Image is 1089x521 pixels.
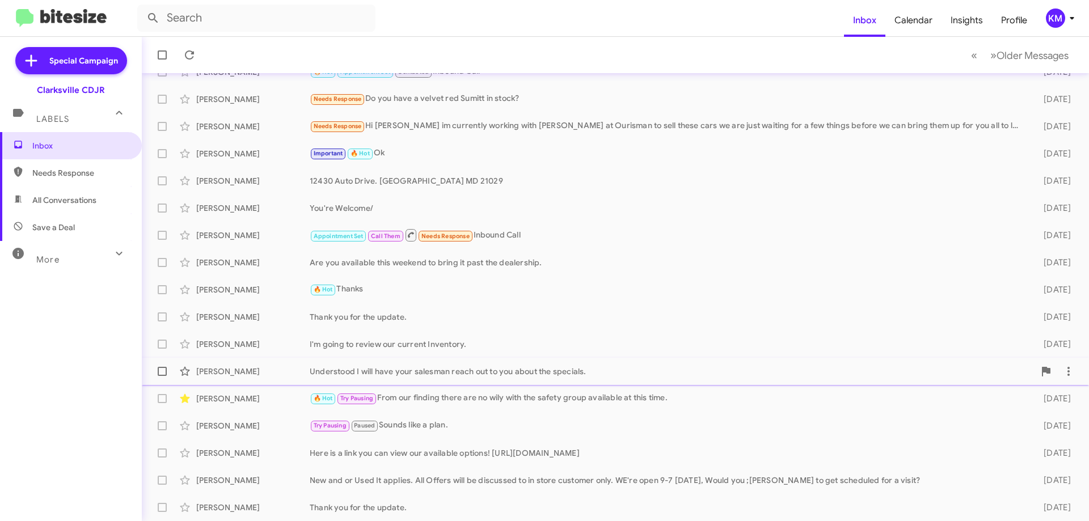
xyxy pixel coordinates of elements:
[32,222,75,233] span: Save a Deal
[314,95,362,103] span: Needs Response
[421,232,470,240] span: Needs Response
[310,92,1025,105] div: Do you have a velvet red Sumitt in stock?
[371,232,400,240] span: Call Them
[1025,447,1080,459] div: [DATE]
[990,48,997,62] span: »
[314,395,333,402] span: 🔥 Hot
[314,232,364,240] span: Appointment Set
[196,121,310,132] div: [PERSON_NAME]
[32,167,129,179] span: Needs Response
[310,366,1035,377] div: Understood I will have your salesman reach out to you about the specials.
[942,4,992,37] a: Insights
[351,150,370,157] span: 🔥 Hot
[964,44,984,67] button: Previous
[196,366,310,377] div: [PERSON_NAME]
[196,338,310,350] div: [PERSON_NAME]
[984,44,1075,67] button: Next
[310,338,1025,350] div: I'm going to review our current Inventory.
[310,475,1025,486] div: New and or Used It applies. All Offers will be discussed to in store customer only. WE're open 9-...
[354,422,375,429] span: Paused
[1036,9,1077,28] button: KM
[196,393,310,404] div: [PERSON_NAME]
[196,502,310,513] div: [PERSON_NAME]
[196,447,310,459] div: [PERSON_NAME]
[1025,257,1080,268] div: [DATE]
[310,447,1025,459] div: Here is a link you can view our available options! [URL][DOMAIN_NAME]
[971,48,977,62] span: «
[196,230,310,241] div: [PERSON_NAME]
[310,120,1025,133] div: Hi [PERSON_NAME] im currently working with [PERSON_NAME] at Ourisman to sell these cars we are ju...
[310,228,1025,242] div: Inbound Call
[965,44,1075,67] nav: Page navigation example
[37,84,105,96] div: Clarksville CDJR
[32,194,96,206] span: All Conversations
[1025,230,1080,241] div: [DATE]
[196,311,310,323] div: [PERSON_NAME]
[310,283,1025,296] div: Thanks
[1025,502,1080,513] div: [DATE]
[314,122,362,130] span: Needs Response
[1025,311,1080,323] div: [DATE]
[310,419,1025,432] div: Sounds like a plan.
[196,148,310,159] div: [PERSON_NAME]
[310,502,1025,513] div: Thank you for the update.
[196,420,310,431] div: [PERSON_NAME]
[1025,420,1080,431] div: [DATE]
[196,257,310,268] div: [PERSON_NAME]
[314,150,343,157] span: Important
[36,114,69,124] span: Labels
[196,475,310,486] div: [PERSON_NAME]
[49,55,118,66] span: Special Campaign
[310,202,1025,214] div: You're Welcome/
[310,311,1025,323] div: Thank you for the update.
[1025,475,1080,486] div: [DATE]
[1046,9,1065,28] div: KM
[1025,175,1080,187] div: [DATE]
[314,422,347,429] span: Try Pausing
[310,147,1025,160] div: Ok
[310,175,1025,187] div: 12430 Auto Drive. [GEOGRAPHIC_DATA] MD 21029
[885,4,942,37] a: Calendar
[340,395,373,402] span: Try Pausing
[36,255,60,265] span: More
[196,94,310,105] div: [PERSON_NAME]
[1025,284,1080,295] div: [DATE]
[992,4,1036,37] a: Profile
[32,140,129,151] span: Inbox
[1025,148,1080,159] div: [DATE]
[15,47,127,74] a: Special Campaign
[196,175,310,187] div: [PERSON_NAME]
[314,286,333,293] span: 🔥 Hot
[310,257,1025,268] div: Are you available this weekend to bring it past the dealership.
[1025,94,1080,105] div: [DATE]
[1025,393,1080,404] div: [DATE]
[844,4,885,37] a: Inbox
[310,392,1025,405] div: From our finding there are no wily with the safety group available at this time.
[1025,202,1080,214] div: [DATE]
[1025,338,1080,350] div: [DATE]
[196,202,310,214] div: [PERSON_NAME]
[196,284,310,295] div: [PERSON_NAME]
[997,49,1069,62] span: Older Messages
[1025,121,1080,132] div: [DATE]
[137,5,375,32] input: Search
